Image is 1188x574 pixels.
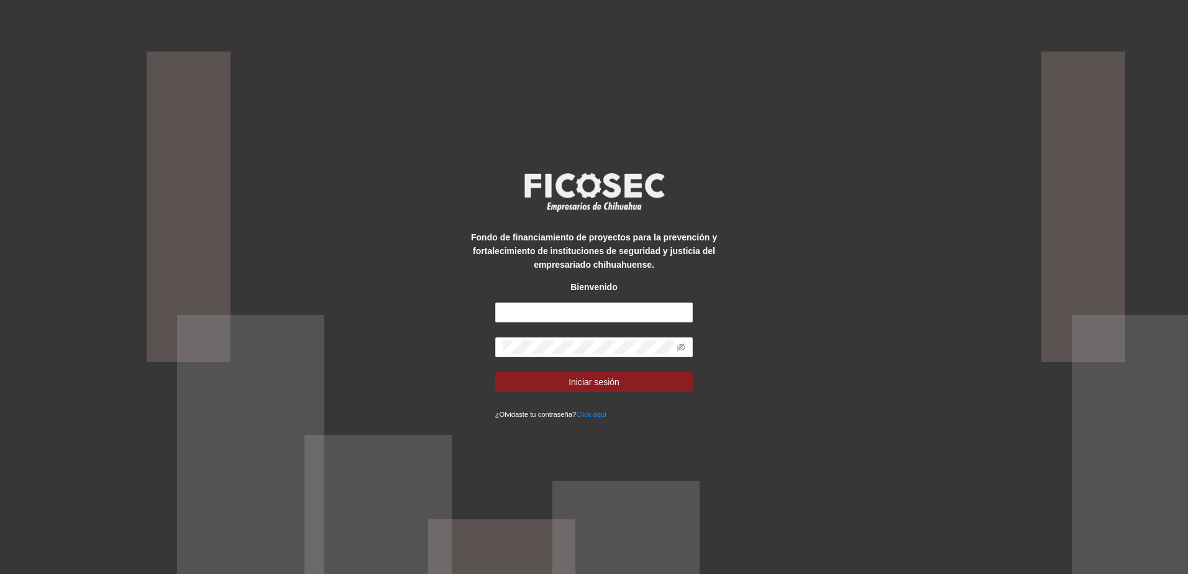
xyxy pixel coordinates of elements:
strong: Bienvenido [570,282,617,292]
button: Iniciar sesión [495,372,693,392]
img: logo [516,169,672,215]
span: Iniciar sesión [569,375,619,389]
strong: Fondo de financiamiento de proyectos para la prevención y fortalecimiento de instituciones de seg... [471,232,717,270]
a: Click aqui [576,411,606,418]
small: ¿Olvidaste tu contraseña? [495,411,606,418]
span: eye-invisible [677,343,685,352]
